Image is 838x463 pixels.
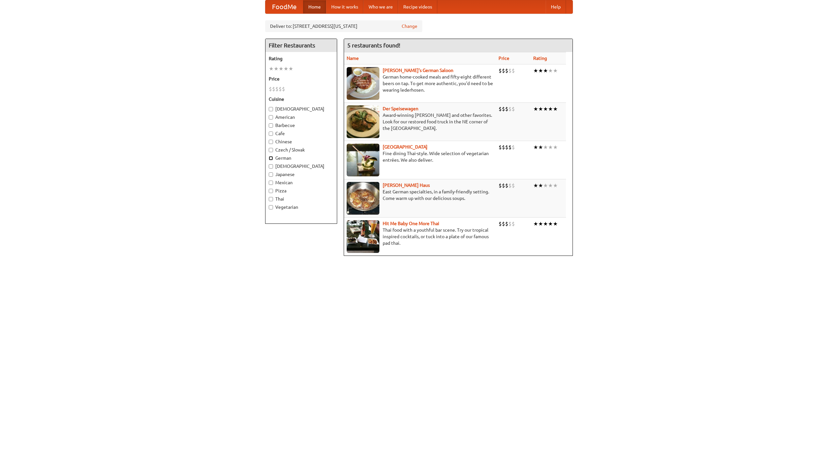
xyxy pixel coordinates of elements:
li: $ [508,182,512,189]
input: [DEMOGRAPHIC_DATA] [269,164,273,169]
li: ★ [553,182,558,189]
label: [DEMOGRAPHIC_DATA] [269,163,334,169]
li: $ [512,105,515,113]
li: $ [502,67,505,74]
p: German home-cooked meals and fifty-eight different beers on tap. To get more authentic, you'd nee... [347,74,493,93]
li: ★ [538,144,543,151]
li: $ [505,220,508,227]
li: ★ [533,67,538,74]
li: ★ [538,182,543,189]
img: kohlhaus.jpg [347,182,379,215]
label: Cafe [269,130,334,137]
li: $ [282,85,285,93]
label: German [269,155,334,161]
li: ★ [543,105,548,113]
p: East German specialties, in a family-friendly setting. Come warm up with our delicious soups. [347,188,493,202]
a: Rating [533,56,547,61]
li: $ [512,182,515,189]
li: ★ [533,105,538,113]
input: Pizza [269,189,273,193]
li: ★ [283,65,288,72]
label: Mexican [269,179,334,186]
li: ★ [274,65,279,72]
h4: Filter Restaurants [265,39,337,52]
li: ★ [533,182,538,189]
li: $ [505,67,508,74]
h5: Price [269,76,334,82]
label: [DEMOGRAPHIC_DATA] [269,106,334,112]
input: American [269,115,273,119]
input: Thai [269,197,273,201]
input: Japanese [269,172,273,177]
input: Czech / Slovak [269,148,273,152]
li: $ [269,85,272,93]
li: ★ [543,182,548,189]
li: $ [508,105,512,113]
a: Help [546,0,566,13]
li: ★ [543,220,548,227]
li: $ [272,85,275,93]
li: ★ [548,67,553,74]
label: American [269,114,334,120]
img: babythai.jpg [347,220,379,253]
li: ★ [533,220,538,227]
li: $ [499,182,502,189]
a: [PERSON_NAME]'s German Saloon [383,68,453,73]
input: Vegetarian [269,205,273,209]
li: ★ [543,144,548,151]
li: ★ [538,220,543,227]
a: Price [499,56,509,61]
h5: Rating [269,55,334,62]
li: $ [502,105,505,113]
li: ★ [538,67,543,74]
input: Cafe [269,132,273,136]
label: Chinese [269,138,334,145]
li: $ [502,220,505,227]
li: ★ [269,65,274,72]
li: ★ [288,65,293,72]
li: $ [512,67,515,74]
li: $ [499,67,502,74]
a: FoodMe [265,0,303,13]
li: $ [499,144,502,151]
a: [PERSON_NAME] Haus [383,183,430,188]
li: $ [502,182,505,189]
p: Award-winning [PERSON_NAME] and other favorites. Look for our restored food truck in the NE corne... [347,112,493,132]
img: esthers.jpg [347,67,379,100]
h5: Cuisine [269,96,334,102]
li: ★ [538,105,543,113]
label: Pizza [269,187,334,194]
li: ★ [553,144,558,151]
li: ★ [533,144,538,151]
li: $ [512,144,515,151]
img: speisewagen.jpg [347,105,379,138]
li: $ [505,182,508,189]
div: Deliver to: [STREET_ADDRESS][US_STATE] [265,20,422,32]
a: How it works [326,0,363,13]
a: Der Speisewagen [383,106,418,111]
a: Hit Me Baby One More Thai [383,221,439,226]
li: $ [508,144,512,151]
img: satay.jpg [347,144,379,176]
li: $ [502,144,505,151]
a: Home [303,0,326,13]
li: $ [505,105,508,113]
a: Recipe videos [398,0,437,13]
li: $ [499,105,502,113]
li: $ [508,220,512,227]
input: Mexican [269,181,273,185]
li: ★ [553,67,558,74]
a: Change [402,23,417,29]
li: $ [279,85,282,93]
b: [GEOGRAPHIC_DATA] [383,144,428,150]
li: ★ [548,220,553,227]
li: $ [275,85,279,93]
li: ★ [548,182,553,189]
label: Japanese [269,171,334,178]
li: ★ [553,105,558,113]
a: Who we are [363,0,398,13]
li: ★ [553,220,558,227]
